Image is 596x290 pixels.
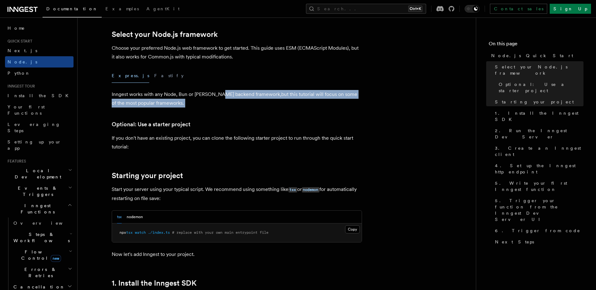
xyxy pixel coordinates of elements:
span: Inngest Functions [5,202,68,215]
span: 1. Install the Inngest SDK [495,110,583,122]
a: 5. Trigger your function from the Inngest Dev Server UI [492,195,583,225]
p: Inngest works with any Node, Bun or [PERSON_NAME] backend framework,but this tutorial will focus ... [112,90,362,107]
a: Select your Node.js framework [112,30,218,39]
a: 1. Install the Inngest SDK [112,279,196,287]
span: Events & Triggers [5,185,68,197]
p: Choose your preferred Node.js web framework to get started. This guide uses ESM (ECMAScript Modul... [112,44,362,61]
button: Inngest Functions [5,200,74,217]
a: Examples [102,2,143,17]
span: Examples [105,6,139,11]
a: Next Steps [492,236,583,247]
span: 3. Create an Inngest client [495,145,583,157]
span: Leveraging Steps [8,122,60,133]
button: Toggle dark mode [465,5,480,12]
span: Documentation [46,6,98,11]
a: Python [5,67,74,79]
span: # replace with your own main entrypoint file [172,230,268,235]
span: 5. Write your first Inngest function [495,180,583,192]
button: Errors & Retries [11,264,74,281]
a: Next.js [5,45,74,56]
span: Node.js Quick Start [491,52,573,59]
a: Home [5,22,74,34]
button: Steps & Workflows [11,229,74,246]
span: new [51,255,61,262]
span: 2. Run the Inngest Dev Server [495,127,583,140]
button: Copy [345,225,360,233]
span: watch [135,230,146,235]
h4: On this page [489,40,583,50]
a: Optional: Use a starter project [496,79,583,96]
span: Inngest tour [5,84,35,89]
a: Setting up your app [5,136,74,154]
span: Your first Functions [8,104,45,116]
span: tsx [126,230,133,235]
a: Overview [11,217,74,229]
a: 3. Create an Inngest client [492,142,583,160]
button: Search...Ctrl+K [306,4,426,14]
a: Your first Functions [5,101,74,119]
span: AgentKit [146,6,180,11]
a: Leveraging Steps [5,119,74,136]
span: Optional: Use a starter project [499,81,583,94]
button: Local Development [5,165,74,182]
a: Starting your project [492,96,583,107]
span: Setting up your app [8,139,61,151]
button: Fastify [154,69,184,83]
span: 4. Set up the Inngest http endpoint [495,162,583,175]
a: Documentation [43,2,102,17]
span: ./index.ts [148,230,170,235]
button: Flow Controlnew [11,246,74,264]
button: Events & Triggers [5,182,74,200]
span: Python [8,71,30,76]
span: Local Development [5,167,68,180]
p: If you don't have an existing project, you can clone the following starter project to run through... [112,134,362,151]
a: Optional: Use a starter project [112,120,191,129]
a: 1. Install the Inngest SDK [492,107,583,125]
span: Flow Control [11,249,69,261]
span: 5. Trigger your function from the Inngest Dev Server UI [495,197,583,222]
button: nodemon [127,211,143,223]
span: Errors & Retries [11,266,68,279]
span: Home [8,25,25,31]
a: nodemon [302,186,319,192]
a: Node.js Quick Start [489,50,583,61]
a: Sign Up [550,4,591,14]
p: Now let's add Inngest to your project. [112,250,362,259]
a: 5. Write your first Inngest function [492,177,583,195]
span: Node.js [8,59,37,64]
kbd: Ctrl+K [408,6,422,12]
span: Cancellation [11,284,65,290]
span: Next.js [8,48,37,53]
button: Express.js [112,69,149,83]
a: Select your Node.js framework [492,61,583,79]
span: Steps & Workflows [11,231,70,244]
span: npx [120,230,126,235]
a: AgentKit [143,2,183,17]
span: Overview [13,221,78,226]
span: Select your Node.js framework [495,64,583,76]
span: 6. Trigger from code [495,227,580,234]
span: Starting your project [495,99,574,105]
span: Features [5,159,26,164]
a: Contact sales [490,4,547,14]
a: 6. Trigger from code [492,225,583,236]
span: Install the SDK [8,93,72,98]
span: Quick start [5,39,32,44]
a: Node.js [5,56,74,67]
a: 2. Run the Inngest Dev Server [492,125,583,142]
a: Starting your project [112,171,183,180]
a: Install the SDK [5,90,74,101]
p: Start your server using your typical script. We recommend using something like or for automatical... [112,185,362,203]
button: tsx [117,211,122,223]
span: Next Steps [495,239,534,245]
a: tsx [288,186,297,192]
a: 4. Set up the Inngest http endpoint [492,160,583,177]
